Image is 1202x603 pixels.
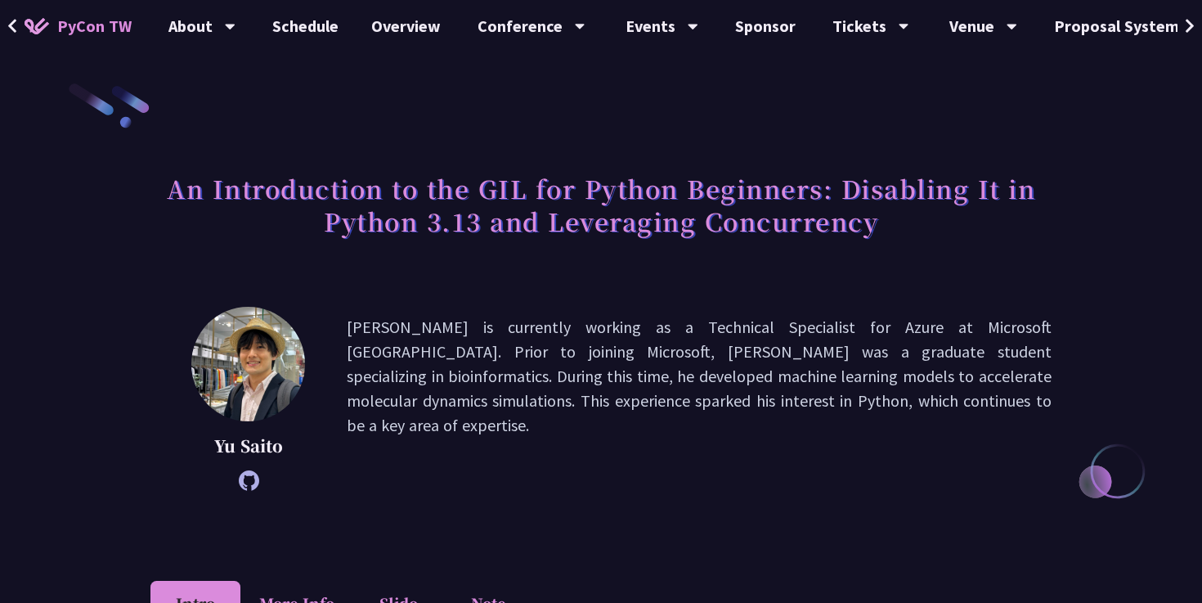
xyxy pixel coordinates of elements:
[8,6,148,47] a: PyCon TW
[57,14,132,38] span: PyCon TW
[150,164,1052,245] h1: An Introduction to the GIL for Python Beginners: Disabling It in Python 3.13 and Leveraging Concu...
[191,434,306,458] p: Yu Saito
[347,315,1052,483] p: [PERSON_NAME] is currently working as a Technical Specialist for Azure at Microsoft [GEOGRAPHIC_D...
[191,307,305,421] img: Yu Saito
[25,18,49,34] img: Home icon of PyCon TW 2025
